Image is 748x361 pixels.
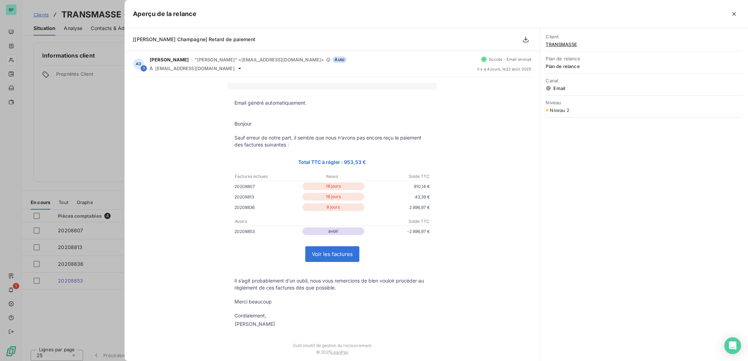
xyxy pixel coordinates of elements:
p: -2 896,97 € [366,228,430,235]
p: Bonjour [234,120,430,127]
span: Succès - Email envoyé [489,57,531,61]
p: Merci beaucoup [234,298,430,305]
span: Client [546,34,742,39]
span: Canal [546,78,742,83]
p: Cordialement, [234,312,430,319]
span: il y a 4 jours , le 22 août 2025 [477,67,532,71]
span: "[PERSON_NAME]" <[EMAIL_ADDRESS][DOMAIN_NAME]> [195,57,324,62]
p: 18 jours [302,182,364,190]
p: Sauf erreur de notre part, il semble que nous n’avons pas encore reçu le paiement des factures su... [234,134,430,148]
div: AD [133,58,144,69]
p: Solde TTC [365,218,430,225]
td: Outil intuitif de gestion du recouvrement [227,336,437,348]
p: avoir [302,227,364,235]
p: 16 jours [302,193,364,201]
span: À [150,66,153,71]
div: Open Intercom Messenger [724,337,741,354]
a: LeanPay [331,349,349,355]
p: Factures échues [235,173,299,180]
span: Plan de relance [546,63,742,69]
span: Auto [332,57,346,63]
span: Niveau 2 [550,107,569,113]
p: Retard [300,173,365,180]
span: Niveau [546,100,742,105]
p: 20208807 [234,183,301,190]
p: 20208853 [234,228,301,235]
p: Email généré automatiquement. [234,99,430,106]
p: 43,39 € [366,193,430,201]
p: 2 896,97 € [366,204,430,211]
p: 20208813 [234,193,301,201]
p: Avoirs [235,218,299,225]
span: - [191,58,193,62]
span: [EMAIL_ADDRESS][DOMAIN_NAME] [155,66,235,71]
span: [PERSON_NAME] [150,57,189,62]
span: Plan de relance [546,56,742,61]
span: [[PERSON_NAME] Champagne] Retard de paiement [133,36,255,42]
a: Voir les factures [306,247,359,262]
div: [PERSON_NAME] [235,321,275,328]
span: Email [546,85,742,91]
p: 910,14 € [366,183,430,190]
h5: Aperçu de la relance [133,9,196,19]
span: TRANSMASSE [546,42,742,47]
p: Il s’agit probablement d’un oubli, nous vous remercions de bien vouloir procéder au règlement de ... [234,277,430,291]
p: 8 jours [302,203,364,211]
p: Total TTC à régler : 953,53 € [234,158,430,166]
p: Solde TTC [365,173,430,180]
p: 20208836 [234,204,301,211]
